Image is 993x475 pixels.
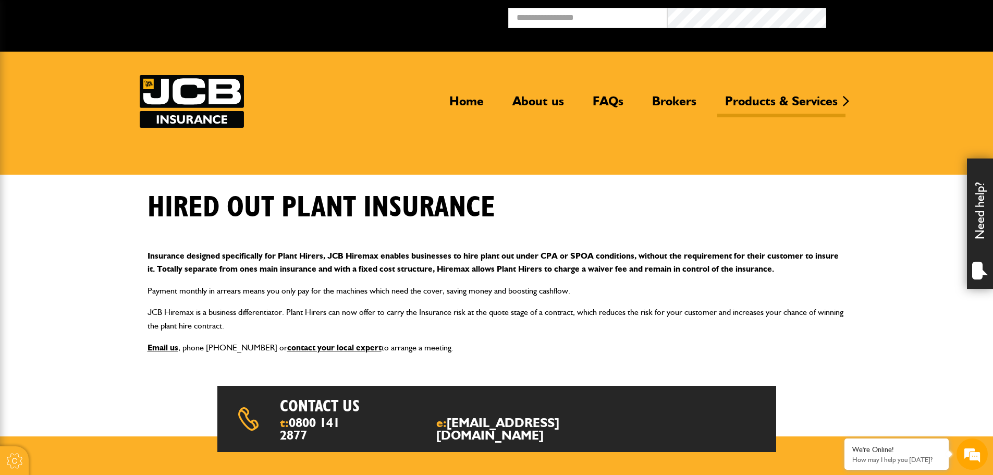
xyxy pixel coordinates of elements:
a: 0800 141 2877 [280,415,340,443]
a: Home [442,93,492,117]
div: Need help? [967,159,993,289]
a: JCB Insurance Services [140,75,244,128]
a: Email us [148,343,178,352]
span: e: [436,417,611,442]
div: We're Online! [852,445,941,454]
a: Brokers [644,93,704,117]
p: How may I help you today? [852,456,941,464]
a: [EMAIL_ADDRESS][DOMAIN_NAME] [436,415,559,443]
p: JCB Hiremax is a business differentiator. Plant Hirers can now offer to carry the Insurance risk ... [148,306,846,332]
img: JCB Insurance Services logo [140,75,244,128]
p: Insurance designed specifically for Plant Hirers, JCB Hiremax enables businesses to hire plant ou... [148,249,846,276]
p: Payment monthly in arrears means you only pay for the machines which need the cover, saving money... [148,284,846,298]
h2: Contact us [280,396,524,416]
a: Products & Services [717,93,845,117]
p: , phone [PHONE_NUMBER] or to arrange a meeting. [148,341,846,355]
a: About us [505,93,572,117]
a: contact your local expert [287,343,382,352]
h1: Hired out plant insurance [148,190,495,225]
span: t: [280,417,349,442]
button: Broker Login [826,8,985,24]
a: FAQs [585,93,631,117]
